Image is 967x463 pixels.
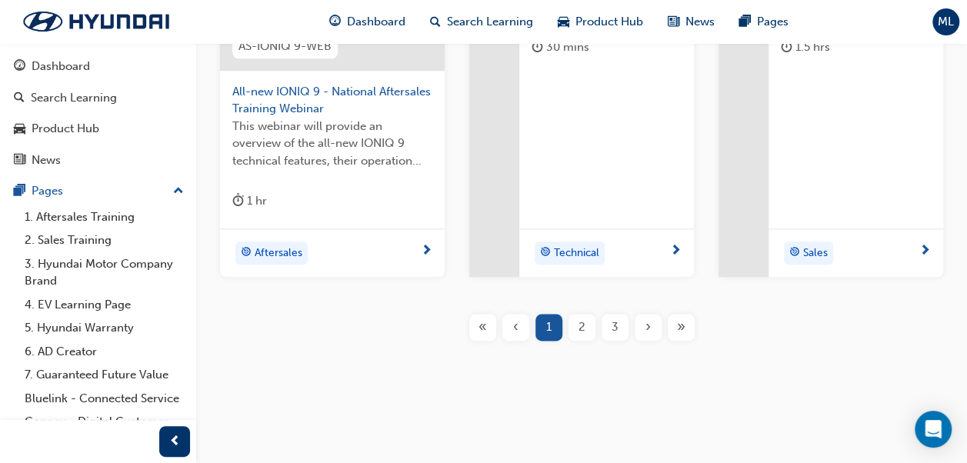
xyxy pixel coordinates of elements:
div: 1 hr [232,192,267,211]
span: pages-icon [739,12,751,32]
span: 3 [612,318,619,336]
a: 4. EV Learning Page [18,293,190,317]
span: duration-icon [781,38,792,57]
a: News [6,146,190,175]
div: Open Intercom Messenger [915,411,952,448]
span: search-icon [430,12,441,32]
span: news-icon [668,12,679,32]
a: Product Hub [6,115,190,143]
span: AS-IONIQ 9-WEB [238,38,332,55]
span: up-icon [173,182,184,202]
a: 5. Hyundai Warranty [18,316,190,340]
a: Dashboard [6,52,190,81]
div: Dashboard [32,58,90,75]
button: Pages [6,177,190,205]
span: Search Learning [447,13,533,31]
button: Page 1 [532,314,565,341]
span: ‹ [513,318,519,336]
button: DashboardSearch LearningProduct HubNews [6,49,190,177]
div: 30 mins [532,38,589,57]
span: target-icon [789,243,800,263]
span: target-icon [241,243,252,263]
a: Bluelink - Connected Service [18,387,190,411]
span: Aftersales [255,245,302,262]
span: Pages [757,13,789,31]
span: › [645,318,651,336]
button: First page [466,314,499,341]
a: news-iconNews [655,6,727,38]
div: 1.5 hrs [781,38,830,57]
span: » [677,318,685,336]
img: Trak [8,5,185,38]
span: news-icon [14,154,25,168]
span: Product Hub [575,13,643,31]
span: car-icon [14,122,25,136]
span: News [685,13,715,31]
a: car-iconProduct Hub [545,6,655,38]
div: Product Hub [32,120,99,138]
a: Connex - Digital Customer Experience Management [18,410,190,451]
span: guage-icon [329,12,341,32]
div: News [32,152,61,169]
span: Sales [803,245,828,262]
span: next-icon [421,245,432,258]
span: search-icon [14,92,25,105]
button: Page 3 [599,314,632,341]
a: 1. Aftersales Training [18,205,190,229]
a: 7. Guaranteed Future Value [18,363,190,387]
button: Previous page [499,314,532,341]
span: All-new IONIQ 9 - National Aftersales Training Webinar [232,83,432,118]
a: 2. Sales Training [18,228,190,252]
a: 3. Hyundai Motor Company Brand [18,252,190,293]
span: « [478,318,487,336]
button: Last page [665,314,698,341]
span: target-icon [540,243,551,263]
button: Page 2 [565,314,599,341]
span: pages-icon [14,185,25,198]
a: Search Learning [6,84,190,112]
span: 1 [546,318,552,336]
span: duration-icon [232,192,244,211]
span: guage-icon [14,60,25,74]
span: next-icon [919,245,931,258]
span: 2 [579,318,585,336]
div: Search Learning [31,89,117,107]
a: guage-iconDashboard [317,6,418,38]
span: Dashboard [347,13,405,31]
span: duration-icon [532,38,543,57]
a: search-iconSearch Learning [418,6,545,38]
a: pages-iconPages [727,6,801,38]
a: 6. AD Creator [18,340,190,364]
span: ML [938,13,954,31]
span: next-icon [670,245,682,258]
span: prev-icon [169,432,181,451]
span: car-icon [558,12,569,32]
span: This webinar will provide an overview of the all-new IONIQ 9 technical features, their operation ... [232,118,432,170]
span: Technical [554,245,599,262]
button: ML [932,8,959,35]
div: Pages [32,182,63,200]
button: Next page [632,314,665,341]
